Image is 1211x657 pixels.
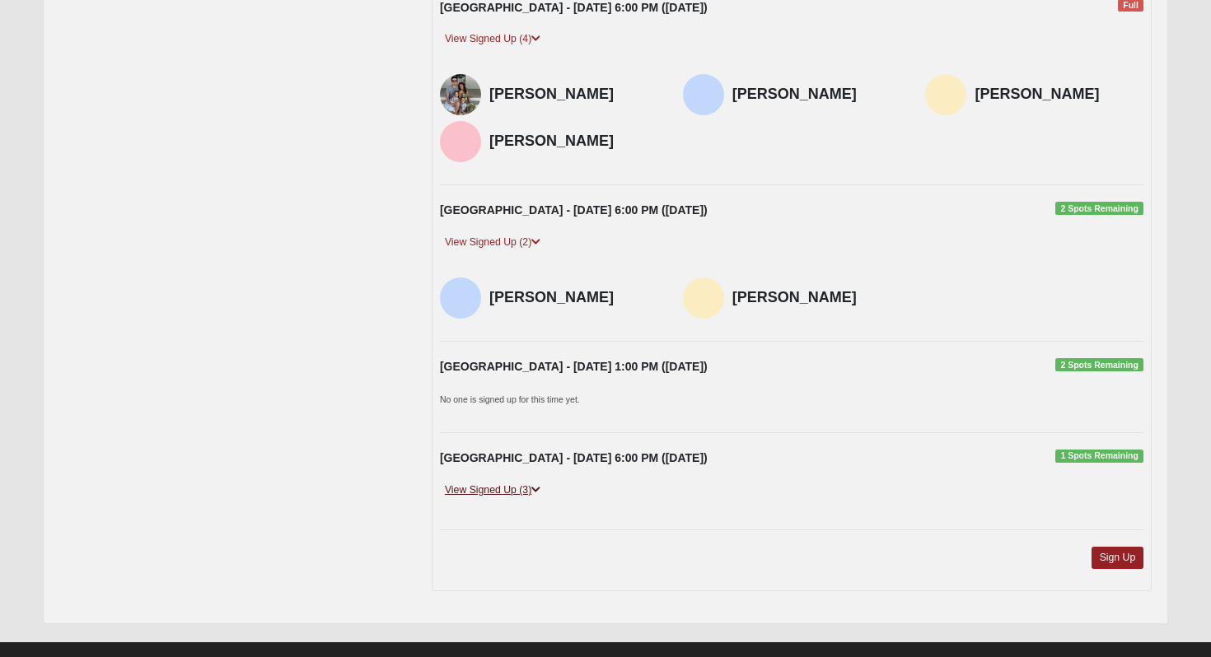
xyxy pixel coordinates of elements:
strong: [GEOGRAPHIC_DATA] - [DATE] 6:00 PM ([DATE]) [440,451,708,464]
a: View Signed Up (3) [440,482,545,499]
strong: [GEOGRAPHIC_DATA] - [DATE] 1:00 PM ([DATE]) [440,360,708,373]
strong: [GEOGRAPHIC_DATA] - [DATE] 6:00 PM ([DATE]) [440,1,708,14]
span: 2 Spots Remaining [1055,358,1143,371]
small: No one is signed up for this time yet. [440,394,580,404]
h4: [PERSON_NAME] [732,86,901,104]
img: Madison Edwards [440,74,481,115]
img: Nonna Cottelli [683,74,724,115]
h4: [PERSON_NAME] [975,86,1143,104]
img: Amanda Fritz [440,121,481,162]
img: Brianna Hicks [683,277,724,319]
h4: [PERSON_NAME] [489,289,658,307]
img: Brianna Hicks [925,74,966,115]
h4: [PERSON_NAME] [489,86,658,104]
a: View Signed Up (4) [440,30,545,48]
h4: [PERSON_NAME] [489,133,658,151]
strong: [GEOGRAPHIC_DATA] - [DATE] 6:00 PM ([DATE]) [440,203,708,217]
a: Sign Up [1092,547,1144,569]
a: View Signed Up (2) [440,234,545,251]
span: 2 Spots Remaining [1055,202,1143,215]
h4: [PERSON_NAME] [732,289,901,307]
span: 1 Spots Remaining [1055,450,1143,463]
img: Nonna Cottelli [440,277,481,319]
